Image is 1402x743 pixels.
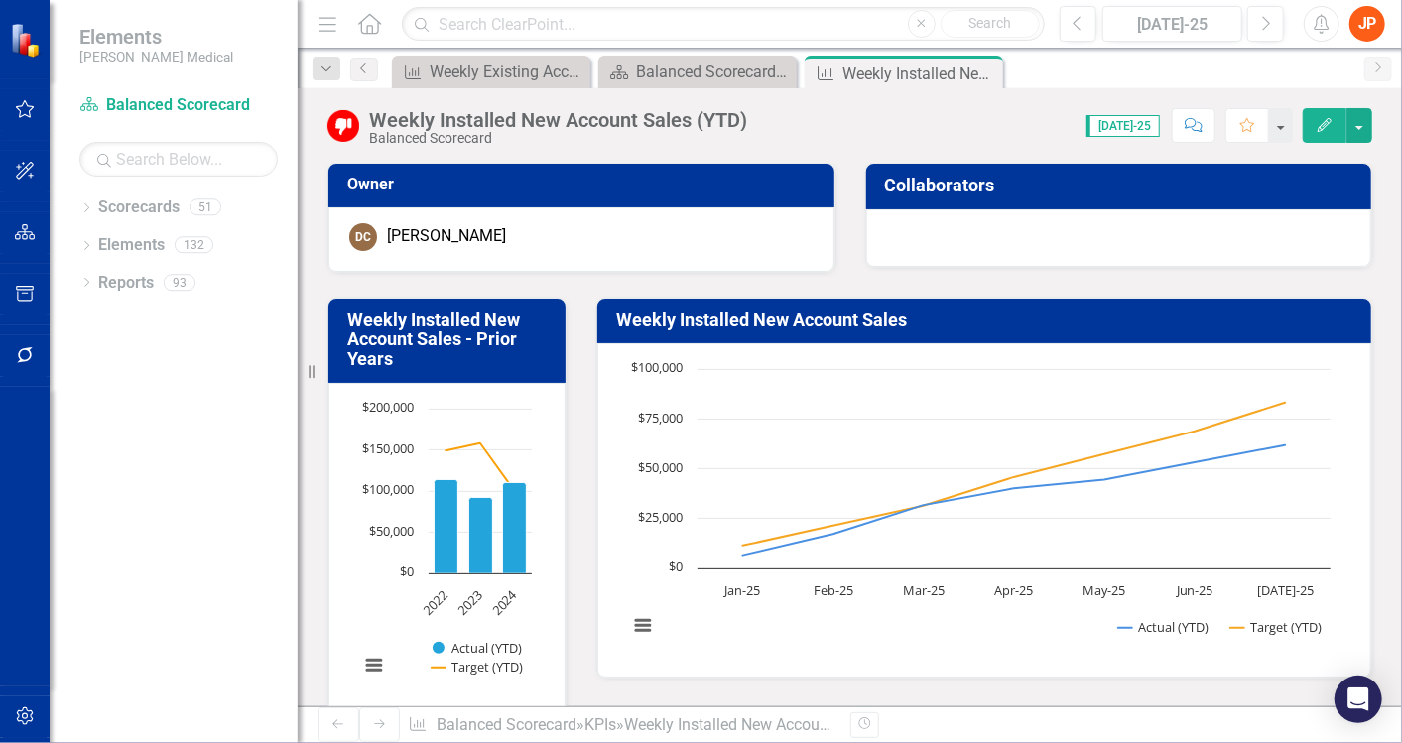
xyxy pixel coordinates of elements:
text: $0 [400,562,414,580]
div: Weekly Installed New Account Sales (YTD) [369,109,747,131]
span: [DATE]-25 [1086,115,1160,137]
div: 93 [164,274,195,291]
button: View chart menu, Chart [360,651,388,679]
div: Balanced Scorecard Welcome Page [636,60,792,84]
text: May-25 [1083,581,1125,599]
div: 132 [175,237,213,254]
a: Elements [98,234,165,257]
a: Balanced Scorecard [79,94,278,117]
div: Weekly Existing Account Recurring Revenues (4-Week Average) [430,60,585,84]
text: Actual (YTD) [451,639,522,657]
text: $50,000 [369,522,414,540]
text: Target (YTD) [1250,618,1322,636]
div: [PERSON_NAME] [387,225,506,248]
h3: Weekly Installed New Account Sales - Prior Years [347,310,554,369]
div: [DATE]-25 [1109,13,1235,37]
g: Target (YTD), line 2 of 2 with 7 data points. [738,399,1289,550]
input: Search ClearPoint... [402,7,1045,42]
a: Scorecards [98,196,180,219]
text: $25,000 [638,508,683,526]
button: Show Actual (YTD) [1118,619,1209,636]
text: Target (YTD) [451,658,523,676]
svg: Interactive chart [349,399,542,696]
div: Open Intercom Messenger [1335,676,1382,723]
small: [PERSON_NAME] Medical [79,49,233,64]
text: Actual (YTD) [1138,618,1209,636]
text: Mar-25 [903,581,945,599]
div: Chart. Highcharts interactive chart. [618,359,1350,657]
a: KPIs [584,715,616,734]
div: » » [408,714,834,737]
a: Weekly Existing Account Recurring Revenues (4-Week Average) [397,60,585,84]
text: $100,000 [362,480,414,498]
path: 2023, 91,668. Actual (YTD). [469,497,493,573]
text: Jun-25 [1175,581,1213,599]
text: 2023 [453,586,486,619]
text: 2022 [419,586,451,619]
button: Show Target (YTD) [432,659,523,676]
g: Actual (YTD), series 1 of 2. Bar series with 3 bars. [435,479,527,573]
path: 2024, 110,806. Actual (YTD). [503,482,527,573]
button: JP [1349,6,1385,42]
img: ClearPoint Strategy [10,23,45,58]
a: Reports [98,272,154,295]
text: $50,000 [638,458,683,476]
a: Balanced Scorecard [437,715,576,734]
div: Weekly Installed New Account Sales (YTD) [624,715,922,734]
h3: Owner [347,176,823,193]
text: $75,000 [638,409,683,427]
img: Below Target [327,110,359,142]
text: $150,000 [362,439,414,457]
text: $100,000 [631,358,683,376]
input: Search Below... [79,142,278,177]
text: Apr-25 [994,581,1033,599]
text: $0 [669,557,683,575]
button: [DATE]-25 [1102,6,1242,42]
button: Show Actual (YTD) [433,640,522,657]
text: [DATE]-25 [1257,581,1314,599]
div: Chart. Highcharts interactive chart. [349,399,545,696]
svg: Interactive chart [618,359,1340,657]
text: 2024 [488,585,521,618]
text: $200,000 [362,398,414,416]
h3: Collaborators [885,176,1360,195]
a: Balanced Scorecard Welcome Page [603,60,792,84]
button: View chart menu, Chart [629,611,657,639]
div: 51 [190,199,221,216]
span: Elements [79,25,233,49]
text: Jan-25 [722,581,760,599]
path: 2022, 113,900. Actual (YTD). [435,479,458,573]
text: Feb-25 [813,581,852,599]
button: Search [941,10,1040,38]
div: Balanced Scorecard [369,131,747,146]
div: Weekly Installed New Account Sales (YTD) [842,62,998,86]
button: Show Target (YTD) [1230,619,1322,636]
span: Search [968,15,1011,31]
h3: Weekly Installed New Account Sales [616,310,1359,330]
div: DC [349,223,377,251]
